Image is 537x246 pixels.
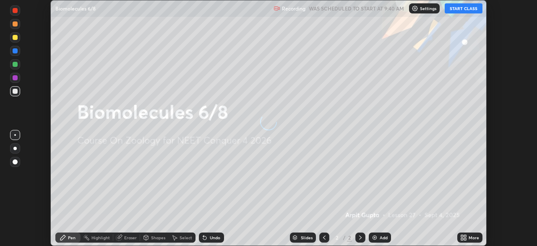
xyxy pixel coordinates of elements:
div: Add [380,235,388,240]
div: More [469,235,479,240]
img: class-settings-icons [412,5,418,12]
h5: WAS SCHEDULED TO START AT 9:40 AM [309,5,404,12]
p: Settings [420,6,436,11]
div: Undo [210,235,220,240]
div: Pen [68,235,76,240]
img: add-slide-button [371,234,378,241]
div: Highlight [91,235,110,240]
div: / [343,235,345,240]
div: Slides [301,235,313,240]
img: recording.375f2c34.svg [274,5,280,12]
div: 2 [333,235,341,240]
div: Eraser [124,235,137,240]
p: Biomolecules 6/8 [55,5,96,12]
p: Recording [282,5,305,12]
div: 2 [347,234,352,241]
div: Shapes [151,235,165,240]
div: Select [180,235,192,240]
button: START CLASS [445,3,482,13]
